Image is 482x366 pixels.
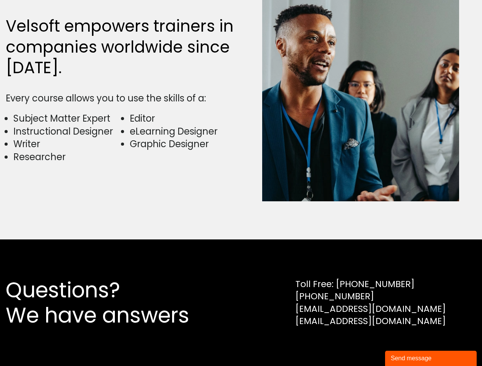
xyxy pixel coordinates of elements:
[130,112,237,125] li: Editor
[13,138,121,151] li: Writer
[13,151,121,164] li: Researcher
[13,125,121,138] li: Instructional Designer
[130,125,237,138] li: eLearning Designer
[13,112,121,125] li: Subject Matter Expert
[6,92,237,105] div: Every course allows you to use the skills of a:
[130,138,237,151] li: Graphic Designer
[385,349,478,366] iframe: chat widget
[295,278,446,327] div: Toll Free: [PHONE_NUMBER] [PHONE_NUMBER] [EMAIL_ADDRESS][DOMAIN_NAME] [EMAIL_ADDRESS][DOMAIN_NAME]
[6,16,237,79] h2: Velsoft empowers trainers in companies worldwide since [DATE].
[6,278,217,328] h2: Questions? We have answers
